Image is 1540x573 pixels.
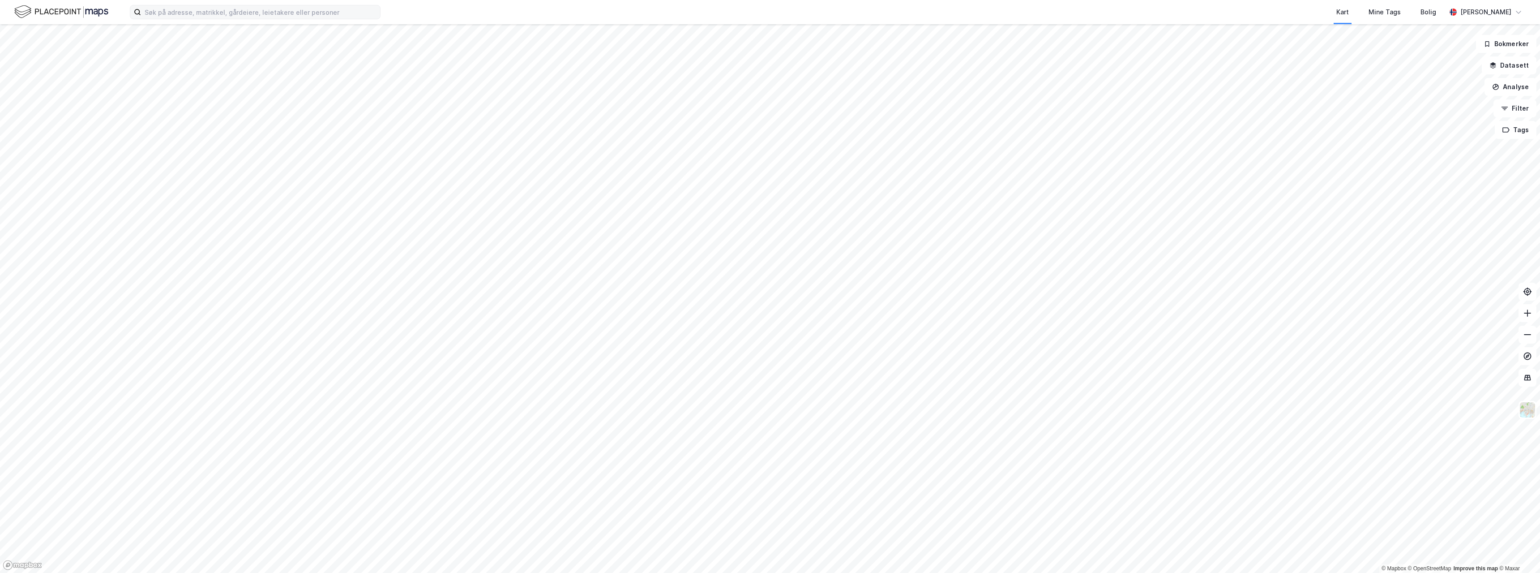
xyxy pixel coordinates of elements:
input: Søk på adresse, matrikkel, gårdeiere, leietakere eller personer [141,5,380,19]
button: Bokmerker [1476,35,1536,53]
button: Analyse [1484,78,1536,96]
a: Mapbox [1382,565,1406,572]
div: Kart [1336,7,1349,17]
a: Mapbox homepage [3,560,42,570]
div: Bolig [1420,7,1436,17]
div: [PERSON_NAME] [1460,7,1511,17]
a: Improve this map [1454,565,1498,572]
a: OpenStreetMap [1408,565,1451,572]
img: Z [1519,401,1536,418]
button: Tags [1495,121,1536,139]
div: Mine Tags [1369,7,1401,17]
button: Filter [1493,99,1536,117]
iframe: Chat Widget [1495,530,1540,573]
img: logo.f888ab2527a4732fd821a326f86c7f29.svg [14,4,108,20]
button: Datasett [1482,56,1536,74]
